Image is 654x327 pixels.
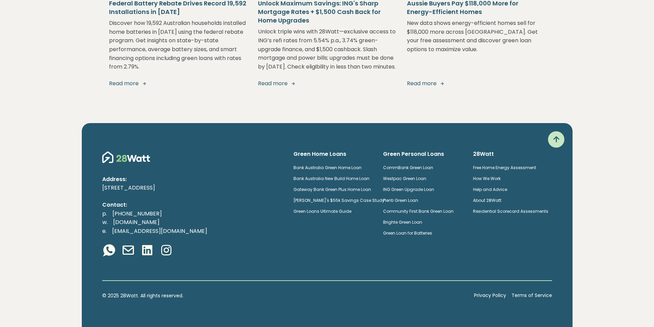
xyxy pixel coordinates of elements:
span: e. [102,227,107,235]
a: Westpac Green Loan [383,176,426,181]
h6: 28Watt [473,150,552,158]
a: Brighte Green Loan [383,219,422,225]
a: Free Home Energy Assessment [473,165,536,170]
a: ING Green Upgrade Loan [383,187,434,192]
a: Read more [258,79,396,88]
a: Whatsapp [102,243,116,258]
a: Terms of Service [512,292,552,299]
img: 28Watt [102,150,150,164]
a: [PERSON_NAME]'s $55k Savings Case Study [293,197,384,203]
a: Green Loans Ultimate Guide [293,208,351,214]
a: Help and Advice [473,187,507,192]
a: Bank Australia Green Home Loan [293,165,362,170]
a: Linkedin [140,243,154,258]
p: New data shows energy-efficient homes sell for $118,000 more across [GEOGRAPHIC_DATA]. Get your f... [407,19,545,71]
a: CommBank Green Loan [383,165,433,170]
p: © 2025 28Watt. All rights reserved. [102,292,469,299]
a: Gateway Bank Green Plus Home Loan [293,187,371,192]
a: Read more [109,79,247,88]
iframe: Chat Widget [620,294,654,327]
a: Bank Australia New Build Home Loan [293,176,369,181]
a: Community First Bank Green Loan [383,208,454,214]
p: Contact: [102,200,283,209]
span: p. [102,210,107,218]
p: Discover how 19,592 Australian households installed home batteries in [DATE] using the federal re... [109,19,247,71]
p: Address: [102,175,283,184]
a: Email [121,243,135,258]
a: Plenti Green Loan [383,197,418,203]
a: [PHONE_NUMBER] [107,210,167,218]
a: Residential Scorecard Assessments [473,208,548,214]
a: [DOMAIN_NAME] [108,218,165,226]
a: About 28Watt [473,197,501,203]
a: Privacy Policy [474,292,506,299]
h6: Green Home Loans [293,150,372,158]
p: Unlock triple wins with 28Watt—exclusive access to ING’s refi rates from 5.54% p.a., 3.74% green-... [258,27,396,71]
h6: Green Personal Loans [383,150,462,158]
a: How We Work [473,176,501,181]
a: Green Loan for Batteries [383,230,432,236]
a: Instagram [159,243,173,258]
span: w. [102,218,108,226]
p: [STREET_ADDRESS] [102,183,283,192]
a: [EMAIL_ADDRESS][DOMAIN_NAME] [107,227,213,235]
a: Read more [407,79,545,88]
